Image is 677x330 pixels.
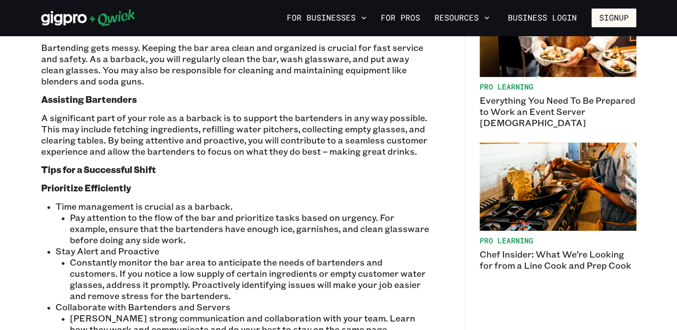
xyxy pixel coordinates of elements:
[41,93,137,105] b: Assisting Bartenders
[500,8,584,27] a: Business Login
[70,257,429,301] p: Constantly monitor the bar area to anticipate the needs of bartenders and customers. If you notic...
[70,212,429,245] p: Pay attention to the flow of the bar and prioritize tasks based on urgency. For example, ensure t...
[431,10,493,25] button: Resources
[55,245,429,257] p: Stay Alert and Proactive
[480,95,636,128] p: Everything You Need To Be Prepared to Work an Event Server [DEMOGRAPHIC_DATA]
[41,164,156,175] b: Tips for a Successful Shift
[480,143,636,231] img: Chef Insider: What We’re Looking for from a Line Cook and Prep Cook
[41,182,131,194] b: Prioritize Efficiently
[41,112,429,157] p: A significant part of your role as a barback is to support the bartenders in any way possible. Th...
[377,10,424,25] a: For Pros
[480,143,636,271] a: Pro LearningChef Insider: What We’re Looking for from a Line Cook and Prep Cook
[41,42,429,87] p: Bartending gets messy. Keeping the bar area clean and organized is crucial for fast service and s...
[480,82,636,91] span: Pro Learning
[55,301,429,313] p: Collaborate with Bartenders and Servers
[592,8,636,27] button: Signup
[283,10,370,25] button: For Businesses
[55,201,429,212] p: Time management is crucial as a barback.
[480,249,636,271] p: Chef Insider: What We’re Looking for from a Line Cook and Prep Cook
[480,236,636,245] span: Pro Learning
